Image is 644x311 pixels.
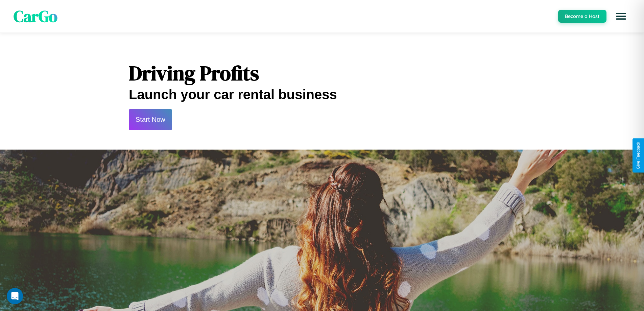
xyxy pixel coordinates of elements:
[558,10,606,23] button: Become a Host
[129,87,515,102] h2: Launch your car rental business
[14,5,57,27] span: CarGo
[612,7,630,26] button: Open menu
[636,142,641,169] div: Give Feedback
[129,59,515,87] h1: Driving Profits
[129,109,172,130] button: Start Now
[7,288,23,304] div: Open Intercom Messenger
